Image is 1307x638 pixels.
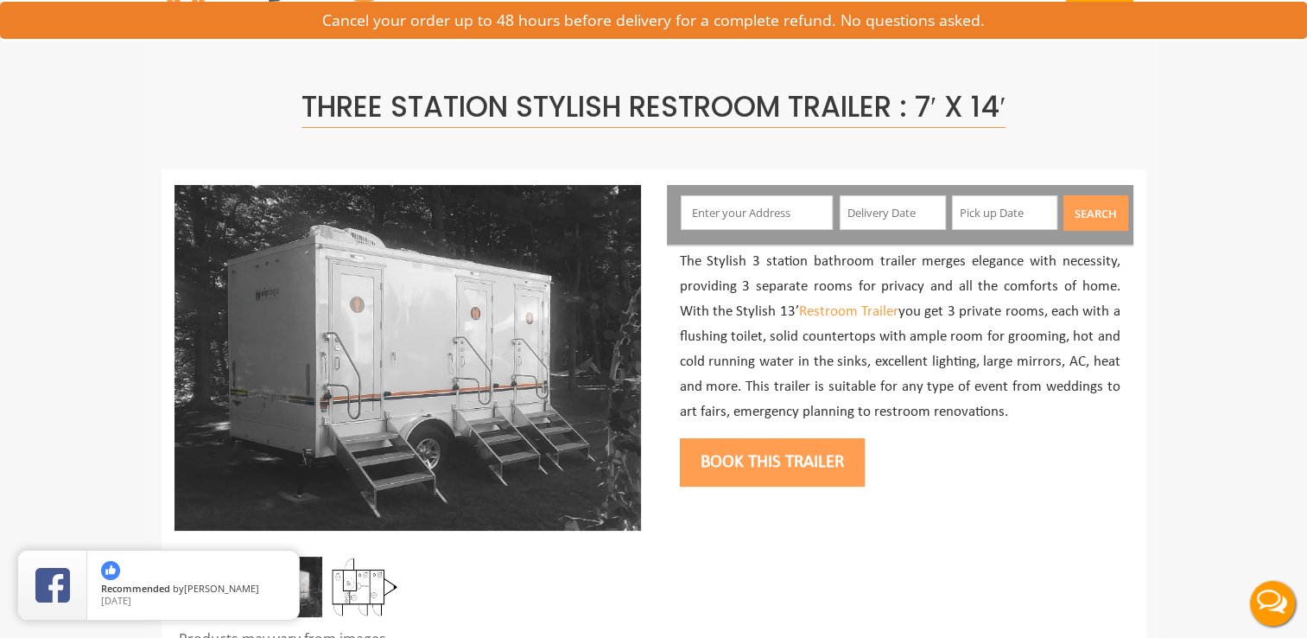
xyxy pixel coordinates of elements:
[1238,569,1307,638] button: Live Chat
[35,568,70,603] img: Review Rating
[680,438,865,487] button: Book this trailer
[799,304,898,319] a: Restroom Trailer
[952,195,1058,230] input: Pick up Date
[330,557,398,617] img: Floor Plan of 3 station restroom with sink and toilet
[301,86,1006,128] span: Three Station Stylish Restroom Trailer : 7′ x 14′
[101,561,120,580] img: thumbs up icon
[101,582,170,595] span: Recommended
[681,195,833,230] input: Enter your Address
[840,195,946,230] input: Delivery Date
[680,250,1120,424] p: The Stylish 3 station bathroom trailer merges elegance with necessity, providing 3 separate rooms...
[184,582,259,595] span: [PERSON_NAME]
[101,584,285,596] span: by
[1063,195,1128,231] button: Search
[174,185,641,531] img: Side view of three station restroom trailer with three separate doors with signs
[101,594,131,607] span: [DATE]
